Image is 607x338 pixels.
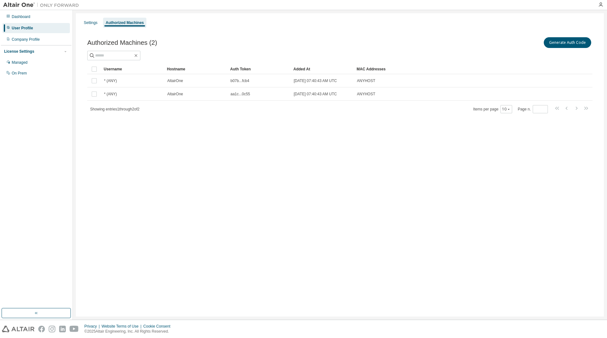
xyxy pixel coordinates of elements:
[84,324,101,329] div: Privacy
[104,64,162,74] div: Username
[518,105,548,113] span: Page n.
[143,324,174,329] div: Cookie Consent
[59,326,66,332] img: linkedin.svg
[167,92,183,97] span: AltairOne
[70,326,79,332] img: youtube.svg
[38,326,45,332] img: facebook.svg
[167,78,183,83] span: AltairOne
[87,39,157,46] span: Authorized Machines (2)
[12,14,30,19] div: Dashboard
[12,37,40,42] div: Company Profile
[12,71,27,76] div: On Prem
[473,105,512,113] span: Items per page
[357,64,526,74] div: MAC Addresses
[12,60,28,65] div: Managed
[104,92,117,97] span: * (ANY)
[101,324,143,329] div: Website Terms of Use
[4,49,34,54] div: License Settings
[230,92,250,97] span: aa1c...0c55
[3,2,82,8] img: Altair One
[84,329,174,334] p: © 2025 Altair Engineering, Inc. All Rights Reserved.
[106,20,144,25] div: Authorized Machines
[104,78,117,83] span: * (ANY)
[167,64,225,74] div: Hostname
[2,326,34,332] img: altair_logo.svg
[294,92,337,97] span: [DATE] 07:40:43 AM UTC
[294,78,337,83] span: [DATE] 07:40:43 AM UTC
[357,78,375,83] span: ANYHOST
[230,64,288,74] div: Auth Token
[49,326,55,332] img: instagram.svg
[293,64,352,74] div: Added At
[357,92,375,97] span: ANYHOST
[230,78,249,83] span: b07b...fcb4
[90,107,139,111] span: Showing entries 1 through 2 of 2
[84,20,97,25] div: Settings
[544,37,591,48] button: Generate Auth Code
[502,107,511,112] button: 10
[12,26,33,31] div: User Profile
